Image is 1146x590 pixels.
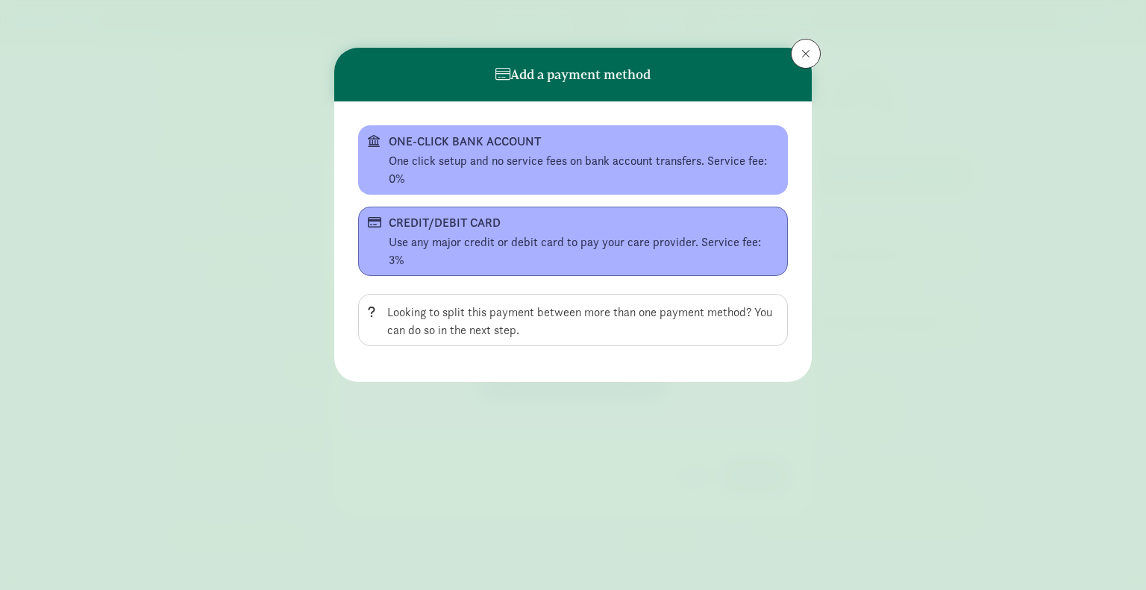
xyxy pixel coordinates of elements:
[358,207,788,276] button: CREDIT/DEBIT CARD Use any major credit or debit card to pay your care provider. Service fee: 3%
[389,133,754,151] div: ONE-CLICK BANK ACCOUNT
[358,125,788,195] button: ONE-CLICK BANK ACCOUNT One click setup and no service fees on bank account transfers. Service fee...
[389,233,778,269] div: Use any major credit or debit card to pay your care provider. Service fee: 3%
[387,304,778,339] div: Looking to split this payment between more than one payment method? You can do so in the next step.
[389,214,754,232] div: CREDIT/DEBIT CARD
[389,152,778,188] div: One click setup and no service fees on bank account transfers. Service fee: 0%
[495,67,651,82] h6: Add a payment method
